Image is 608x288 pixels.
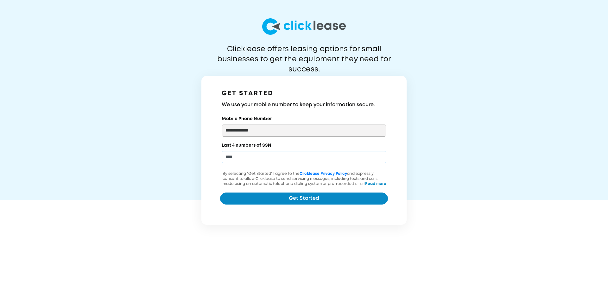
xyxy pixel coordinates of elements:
label: Mobile Phone Number [222,116,272,122]
p: By selecting "Get Started" I agree to the and expressly consent to allow Clicklease to send servi... [220,171,388,202]
p: Clicklease offers leasing options for small businesses to get the equipment they need for success. [202,44,406,64]
img: logo-larg [262,18,346,35]
button: Get Started [220,193,388,205]
h3: We use your mobile number to keep your information secure. [222,101,386,109]
a: Clicklease Privacy Policy [300,172,347,175]
h1: GET STARTED [222,89,386,99]
label: Last 4 numbers of SSN [222,142,271,149]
